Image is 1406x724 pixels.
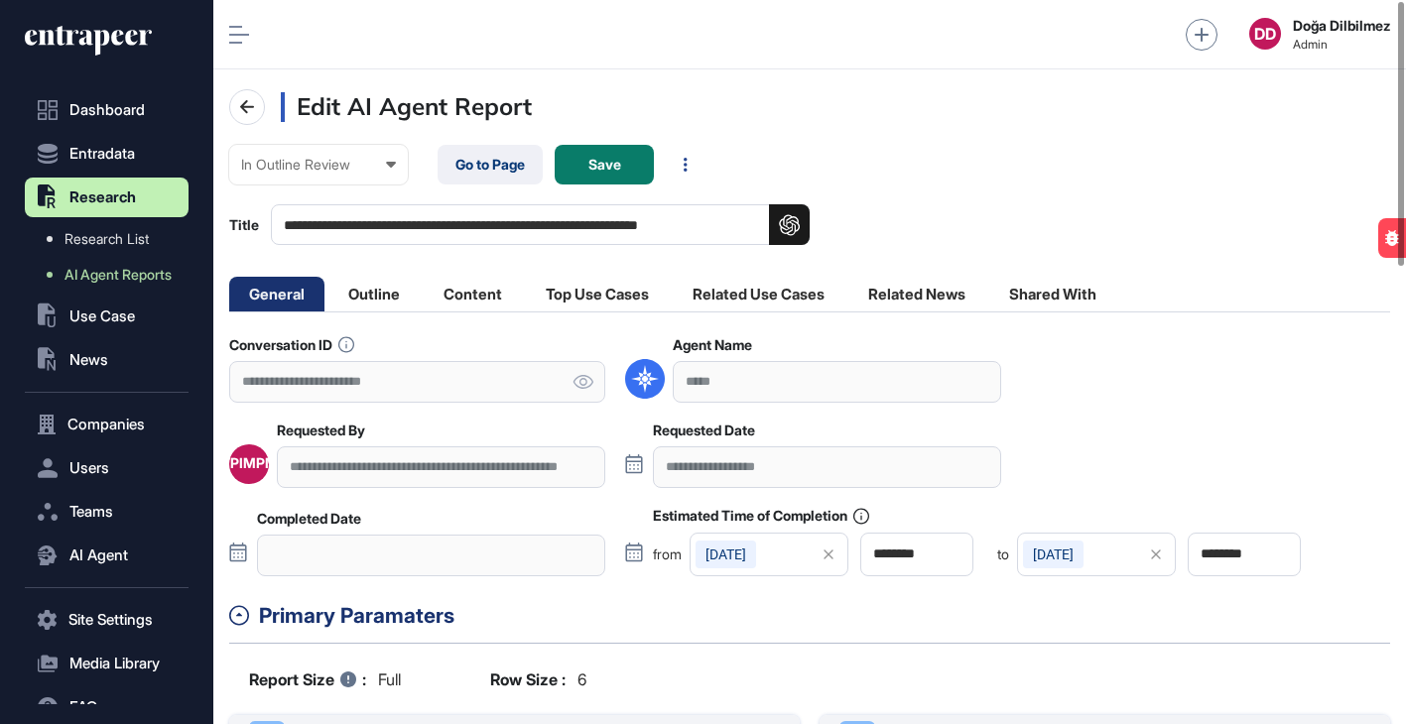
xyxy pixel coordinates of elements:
[25,600,189,640] button: Site Settings
[241,157,396,173] div: In Outline Review
[328,277,420,311] li: Outline
[526,277,669,311] li: Top Use Cases
[259,600,1390,632] div: Primary Paramaters
[490,667,586,691] div: 6
[281,92,1390,122] h3: Edit AI Agent Report
[653,508,869,525] label: Estimated Time of Completion
[25,90,189,130] a: Dashboard
[25,492,189,532] button: Teams
[69,547,128,563] span: AI Agent
[249,667,401,691] div: full
[64,231,149,247] span: Research List
[25,536,189,575] button: AI Agent
[1293,18,1390,34] strong: Doğa Dilbilmez
[653,422,755,438] label: Requested Date
[257,511,361,527] label: Completed Date
[229,336,354,353] label: Conversation ID
[848,277,985,311] li: Related News
[69,352,108,368] span: News
[1023,541,1084,568] div: [DATE]
[1293,38,1390,52] span: Admin
[271,204,810,245] input: Title
[69,699,97,715] span: FAQ
[35,221,189,257] a: Research List
[229,277,324,311] li: General
[25,448,189,488] button: Users
[25,178,189,217] button: Research
[490,667,566,691] b: Row Size :
[69,189,136,205] span: Research
[25,405,189,444] button: Companies
[653,547,682,561] span: from
[69,102,145,118] span: Dashboard
[64,267,172,283] span: AI Agent Reports
[69,460,109,476] span: Users
[588,158,621,172] span: Save
[69,656,160,671] span: Media Library
[25,134,189,174] button: Entradata
[438,145,543,184] a: Go to Page
[67,417,145,432] span: Companies
[249,667,366,691] b: Report Size :
[277,422,365,438] label: Requested By
[221,455,278,471] div: TPIMPM
[69,308,135,324] span: Use Case
[68,612,153,628] span: Site Settings
[424,277,522,311] li: Content
[35,257,189,293] a: AI Agent Reports
[229,204,810,245] label: Title
[69,504,113,520] span: Teams
[25,297,189,336] button: Use Case
[673,337,752,353] label: Agent Name
[25,644,189,683] button: Media Library
[69,146,135,162] span: Entradata
[555,145,654,184] button: Save
[25,340,189,380] button: News
[673,277,844,311] li: Related Use Cases
[1249,18,1281,50] button: DD
[696,541,756,568] div: [DATE]
[989,277,1116,311] li: Shared With
[997,547,1009,561] span: to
